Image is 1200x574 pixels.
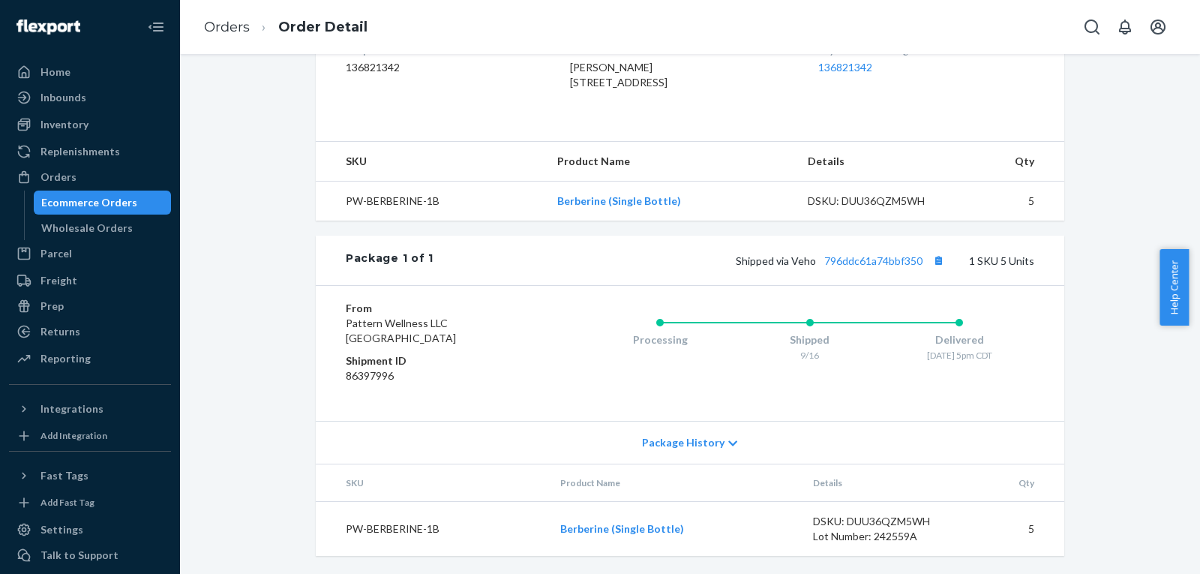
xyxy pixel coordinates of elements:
[40,351,91,366] div: Reporting
[818,61,872,74] a: 136821342
[346,251,433,270] div: Package 1 of 1
[1077,12,1107,42] button: Open Search Box
[9,347,171,371] a: Reporting
[40,144,120,159] div: Replenishments
[9,543,171,567] a: Talk to Support
[1159,249,1189,326] button: Help Center
[40,496,94,509] div: Add Fast Tag
[40,117,88,132] div: Inventory
[813,514,954,529] div: DSKU: DUU36QZM5WH
[9,140,171,164] a: Replenishments
[1143,12,1173,42] button: Open account menu
[41,195,137,210] div: Ecommerce Orders
[346,301,525,316] dt: From
[9,113,171,137] a: Inventory
[192,5,379,50] ol: breadcrumbs
[40,273,77,288] div: Freight
[9,86,171,110] a: Inbounds
[40,299,64,314] div: Prep
[40,548,118,563] div: Talk to Support
[813,529,954,544] div: Lot Number: 242559A
[545,142,795,182] th: Product Name
[316,502,548,557] td: PW-BERBERINE-1B
[960,182,1064,221] td: 5
[16,20,80,35] img: Flexport logo
[642,435,724,450] span: Package History
[884,332,1034,347] div: Delivered
[316,182,545,221] td: PW-BERBERINE-1B
[9,320,171,344] a: Returns
[9,60,171,84] a: Home
[40,170,76,185] div: Orders
[40,90,86,105] div: Inbounds
[9,464,171,488] button: Fast Tags
[40,522,83,537] div: Settings
[346,317,456,344] span: Pattern Wellness LLC [GEOGRAPHIC_DATA]
[560,522,684,535] a: Berberine (Single Bottle)
[316,142,545,182] th: SKU
[346,60,546,75] dd: 136821342
[433,251,1034,270] div: 1 SKU 5 Units
[40,246,72,261] div: Parcel
[808,194,949,209] div: DSKU: DUU36QZM5WH
[9,269,171,293] a: Freight
[9,427,171,445] a: Add Integration
[824,254,922,267] a: 796ddc61a74bbf350
[796,142,961,182] th: Details
[928,251,948,270] button: Copy tracking number
[40,324,80,339] div: Returns
[735,349,885,362] div: 9/16
[965,502,1064,557] td: 5
[9,165,171,189] a: Orders
[965,464,1064,502] th: Qty
[40,65,70,80] div: Home
[570,61,667,89] span: [PERSON_NAME] [STREET_ADDRESS]
[9,397,171,421] button: Integrations
[40,468,88,483] div: Fast Tags
[9,518,171,542] a: Settings
[9,294,171,318] a: Prep
[346,368,525,383] dd: 86397996
[960,142,1064,182] th: Qty
[141,12,171,42] button: Close Navigation
[40,401,103,416] div: Integrations
[585,332,735,347] div: Processing
[316,464,548,502] th: SKU
[884,349,1034,362] div: [DATE] 5pm CDT
[9,494,171,512] a: Add Fast Tag
[40,429,107,442] div: Add Integration
[346,353,525,368] dt: Shipment ID
[41,221,133,236] div: Wholesale Orders
[204,19,250,35] a: Orders
[736,254,948,267] span: Shipped via Veho
[278,19,367,35] a: Order Detail
[9,242,171,266] a: Parcel
[735,332,885,347] div: Shipped
[548,464,801,502] th: Product Name
[801,464,966,502] th: Details
[34,216,172,240] a: Wholesale Orders
[34,191,172,215] a: Ecommerce Orders
[1110,12,1140,42] button: Open notifications
[557,194,681,207] a: Berberine (Single Bottle)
